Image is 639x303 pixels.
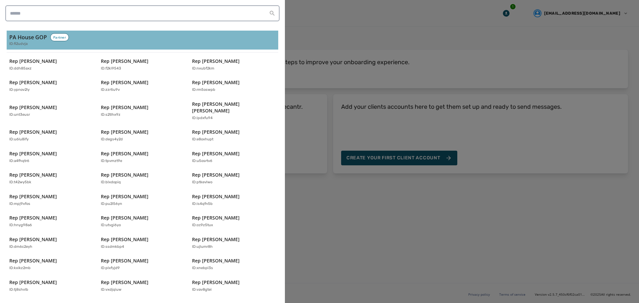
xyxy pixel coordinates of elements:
[50,33,69,41] div: Partner
[9,66,32,72] p: ID: ddh85axz
[189,233,278,252] button: Rep [PERSON_NAME]ID:ujlumr8h
[101,129,148,135] p: Rep [PERSON_NAME]
[192,236,240,243] p: Rep [PERSON_NAME]
[101,66,121,72] p: ID: f2ki9543
[9,279,57,286] p: Rep [PERSON_NAME]
[9,129,57,135] p: Rep [PERSON_NAME]
[9,137,29,142] p: ID: u6lu8ify
[189,276,278,295] button: Rep [PERSON_NAME]ID:vav8gtei
[98,233,187,252] button: Rep [PERSON_NAME]ID:ssdmkbp4
[9,41,28,47] span: ID: fi2udvja
[192,137,213,142] p: ID: e8oxhupt
[192,87,215,93] p: ID: rm5oswpb
[101,172,148,178] p: Rep [PERSON_NAME]
[192,180,212,185] p: ID: ptkevlwo
[192,101,269,114] p: Rep [PERSON_NAME] [PERSON_NAME]
[101,287,121,293] p: ID: vxdjqiuw
[9,223,32,228] p: ID: hnyg98a6
[101,223,121,228] p: ID: utvgi6yo
[192,257,240,264] p: Rep [PERSON_NAME]
[9,215,57,221] p: Rep [PERSON_NAME]
[9,112,30,118] p: ID: unt3eusr
[101,104,148,111] p: Rep [PERSON_NAME]
[192,265,213,271] p: ID: xnebpl3s
[98,76,187,95] button: Rep [PERSON_NAME]ID:zzrtiu9v
[189,191,278,210] button: Rep [PERSON_NAME]ID:is4qfn5b
[101,137,123,142] p: ID: degs4y2d
[9,193,57,200] p: Rep [PERSON_NAME]
[189,98,278,124] button: Rep [PERSON_NAME] [PERSON_NAME]ID:ipdxfu94
[192,79,240,86] p: Rep [PERSON_NAME]
[189,148,278,167] button: Rep [PERSON_NAME]ID:u5osrtv6
[101,236,148,243] p: Rep [PERSON_NAME]
[7,55,96,74] button: Rep [PERSON_NAME]ID:ddh85axz
[7,76,96,95] button: Rep [PERSON_NAME]ID:ypnov2ly
[101,265,120,271] p: ID: plxfyjd9
[7,98,96,124] button: Rep [PERSON_NAME]ID:unt3eusr
[192,215,240,221] p: Rep [PERSON_NAME]
[98,98,187,124] button: Rep [PERSON_NAME]ID:s2tlhx9z
[192,172,240,178] p: Rep [PERSON_NAME]
[192,150,240,157] p: Rep [PERSON_NAME]
[98,191,187,210] button: Rep [PERSON_NAME]ID:pu2l56yn
[192,287,212,293] p: ID: vav8gtei
[9,150,57,157] p: Rep [PERSON_NAME]
[9,257,57,264] p: Rep [PERSON_NAME]
[192,201,213,207] p: ID: is4qfn5b
[9,287,28,293] p: ID: tj8shvlb
[98,55,187,74] button: Rep [PERSON_NAME]ID:f2ki9543
[98,126,187,145] button: Rep [PERSON_NAME]ID:degs4y2d
[9,87,30,93] p: ID: ypnov2ly
[101,79,148,86] p: Rep [PERSON_NAME]
[101,58,148,65] p: Rep [PERSON_NAME]
[101,279,148,286] p: Rep [PERSON_NAME]
[9,172,57,178] p: Rep [PERSON_NAME]
[98,148,187,167] button: Rep [PERSON_NAME]ID:tpvmzt9e
[7,126,96,145] button: Rep [PERSON_NAME]ID:u6lu8ify
[192,158,212,164] p: ID: u5osrtv6
[7,276,96,295] button: Rep [PERSON_NAME]ID:tj8shvlb
[189,126,278,145] button: Rep [PERSON_NAME]ID:e8oxhupt
[189,76,278,95] button: Rep [PERSON_NAME]ID:rm5oswpb
[189,169,278,188] button: Rep [PERSON_NAME]ID:ptkevlwo
[189,212,278,231] button: Rep [PERSON_NAME]ID:cc9z5tux
[192,129,240,135] p: Rep [PERSON_NAME]
[98,276,187,295] button: Rep [PERSON_NAME]ID:vxdjqiuw
[9,201,30,207] p: ID: mpj9xfos
[7,255,96,274] button: Rep [PERSON_NAME]ID:kxikz2mb
[101,150,148,157] p: Rep [PERSON_NAME]
[7,233,96,252] button: Rep [PERSON_NAME]ID:dm6c2eyh
[101,112,120,118] p: ID: s2tlhx9z
[192,115,213,121] p: ID: ipdxfu94
[101,215,148,221] p: Rep [PERSON_NAME]
[98,255,187,274] button: Rep [PERSON_NAME]ID:plxfyjd9
[7,169,96,188] button: Rep [PERSON_NAME]ID:t42wy5bk
[9,33,47,41] h3: PA House GOP
[98,212,187,231] button: Rep [PERSON_NAME]ID:utvgi6yo
[98,169,187,188] button: Rep [PERSON_NAME]ID:blxdopiq
[7,212,96,231] button: Rep [PERSON_NAME]ID:hnyg98a6
[192,193,240,200] p: Rep [PERSON_NAME]
[7,148,96,167] button: Rep [PERSON_NAME]ID:a4fhqtr6
[192,58,240,65] p: Rep [PERSON_NAME]
[189,55,278,74] button: Rep [PERSON_NAME]ID:nxubf2km
[101,158,122,164] p: ID: tpvmzt9e
[9,104,57,111] p: Rep [PERSON_NAME]
[9,244,32,250] p: ID: dm6c2eyh
[7,31,278,50] button: PA House GOPPartnerID:fi2udvja
[9,265,31,271] p: ID: kxikz2mb
[101,257,148,264] p: Rep [PERSON_NAME]
[9,58,57,65] p: Rep [PERSON_NAME]
[101,244,124,250] p: ID: ssdmkbp4
[101,180,121,185] p: ID: blxdopiq
[192,244,213,250] p: ID: ujlumr8h
[189,255,278,274] button: Rep [PERSON_NAME]ID:xnebpl3s
[9,180,31,185] p: ID: t42wy5bk
[9,158,29,164] p: ID: a4fhqtr6
[7,191,96,210] button: Rep [PERSON_NAME]ID:mpj9xfos
[101,201,122,207] p: ID: pu2l56yn
[192,66,214,72] p: ID: nxubf2km
[101,193,148,200] p: Rep [PERSON_NAME]
[9,79,57,86] p: Rep [PERSON_NAME]
[192,223,213,228] p: ID: cc9z5tux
